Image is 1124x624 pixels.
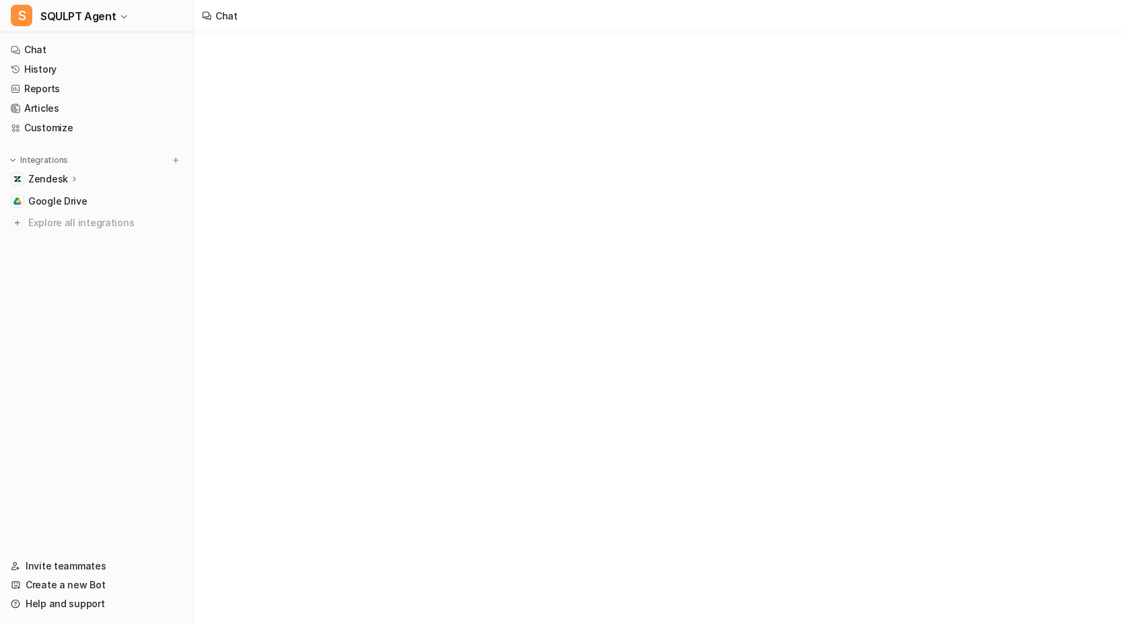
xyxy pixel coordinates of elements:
[5,40,188,59] a: Chat
[5,118,188,137] a: Customize
[20,155,68,166] p: Integrations
[216,9,238,23] div: Chat
[5,79,188,98] a: Reports
[5,99,188,118] a: Articles
[5,557,188,576] a: Invite teammates
[11,216,24,230] img: explore all integrations
[11,5,32,26] span: S
[28,212,183,234] span: Explore all integrations
[5,213,188,232] a: Explore all integrations
[5,153,72,167] button: Integrations
[171,155,180,165] img: menu_add.svg
[5,594,188,613] a: Help and support
[40,7,116,26] span: SQULPT Agent
[5,576,188,594] a: Create a new Bot
[5,192,188,211] a: Google DriveGoogle Drive
[5,60,188,79] a: History
[28,172,68,186] p: Zendesk
[28,195,88,208] span: Google Drive
[13,197,22,205] img: Google Drive
[13,175,22,183] img: Zendesk
[8,155,18,165] img: expand menu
